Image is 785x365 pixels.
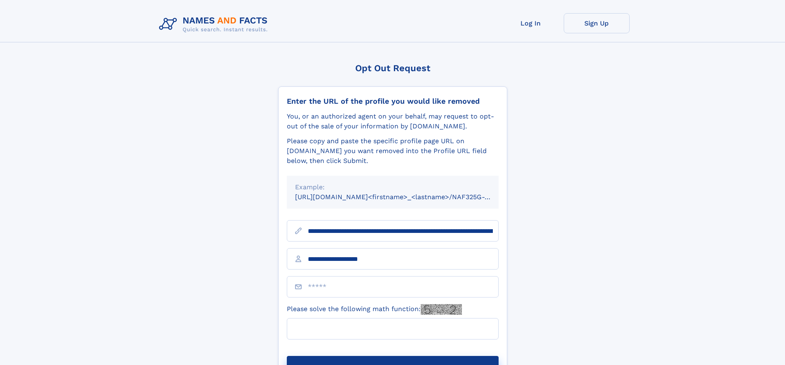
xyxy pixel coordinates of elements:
[287,97,499,106] div: Enter the URL of the profile you would like removed
[287,112,499,131] div: You, or an authorized agent on your behalf, may request to opt-out of the sale of your informatio...
[295,182,490,192] div: Example:
[278,63,507,73] div: Opt Out Request
[156,13,274,35] img: Logo Names and Facts
[295,193,514,201] small: [URL][DOMAIN_NAME]<firstname>_<lastname>/NAF325G-xxxxxxxx
[287,304,462,315] label: Please solve the following math function:
[287,136,499,166] div: Please copy and paste the specific profile page URL on [DOMAIN_NAME] you want removed into the Pr...
[498,13,564,33] a: Log In
[564,13,630,33] a: Sign Up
